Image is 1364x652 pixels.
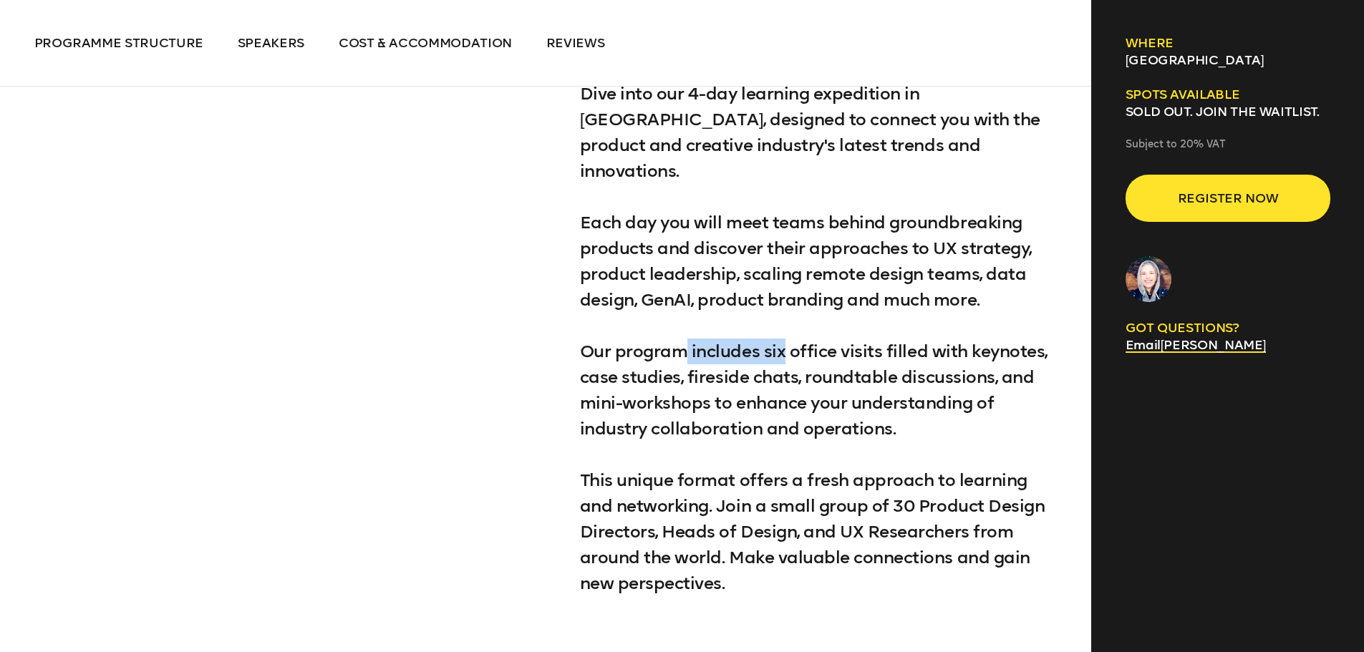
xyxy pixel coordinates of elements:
[1126,175,1330,222] button: Register now
[1126,86,1330,103] h6: Spots available
[339,35,512,51] span: Cost & Accommodation
[1148,185,1307,212] span: Register now
[1126,103,1330,120] p: SOLD OUT. Join the waitlist.
[1126,319,1330,336] p: GOT QUESTIONS?
[34,35,203,51] span: Programme structure
[580,81,1058,596] p: Dive into our 4-day learning expedition in [GEOGRAPHIC_DATA], designed to connect you with the pr...
[238,35,304,51] span: Speakers
[546,35,605,51] span: Reviews
[1126,337,1266,353] a: Email[PERSON_NAME]
[1126,137,1330,152] p: Subject to 20% VAT
[1126,34,1330,52] h6: Where
[1126,52,1330,69] p: [GEOGRAPHIC_DATA]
